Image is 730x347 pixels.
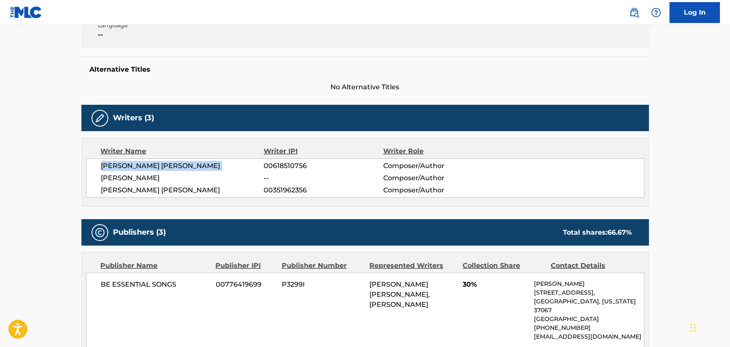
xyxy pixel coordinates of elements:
[101,185,264,195] span: [PERSON_NAME] [PERSON_NAME]
[383,185,492,195] span: Composer/Author
[101,280,210,290] span: BE ESSENTIAL SONGS
[264,146,383,156] div: Writer IPI
[101,146,264,156] div: Writer Name
[90,65,641,74] h5: Alternative Titles
[691,315,696,340] div: Drag
[534,332,644,341] p: [EMAIL_ADDRESS][DOMAIN_NAME]
[98,30,234,40] span: --
[81,82,649,92] span: No Alternative Titles
[608,228,632,236] span: 66.67 %
[383,161,492,171] span: Composer/Author
[534,315,644,324] p: [GEOGRAPHIC_DATA]
[534,280,644,288] p: [PERSON_NAME]
[282,261,363,271] div: Publisher Number
[383,173,492,183] span: Composer/Author
[216,280,275,290] span: 00776419699
[534,297,644,315] p: [GEOGRAPHIC_DATA], [US_STATE] 37067
[551,261,632,271] div: Contact Details
[563,228,632,238] div: Total shares:
[101,173,264,183] span: [PERSON_NAME]
[534,324,644,332] p: [PHONE_NUMBER]
[10,6,42,18] img: MLC Logo
[463,280,528,290] span: 30%
[629,8,639,18] img: search
[264,173,383,183] span: --
[383,146,492,156] div: Writer Role
[98,21,234,30] span: Language
[113,228,166,237] h5: Publishers (3)
[651,8,661,18] img: help
[95,228,105,238] img: Publishers
[670,2,720,23] a: Log In
[463,261,544,271] div: Collection Share
[101,161,264,171] span: [PERSON_NAME] [PERSON_NAME]
[369,261,456,271] div: Represented Writers
[101,261,209,271] div: Publisher Name
[648,4,665,21] div: Help
[264,185,383,195] span: 00351962356
[282,280,363,290] span: P3299I
[626,4,643,21] a: Public Search
[264,161,383,171] span: 00618510756
[95,113,105,123] img: Writers
[688,307,730,347] iframe: Chat Widget
[369,280,430,308] span: [PERSON_NAME] [PERSON_NAME], [PERSON_NAME]
[113,113,154,123] h5: Writers (3)
[534,288,644,297] p: [STREET_ADDRESS],
[216,261,275,271] div: Publisher IPI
